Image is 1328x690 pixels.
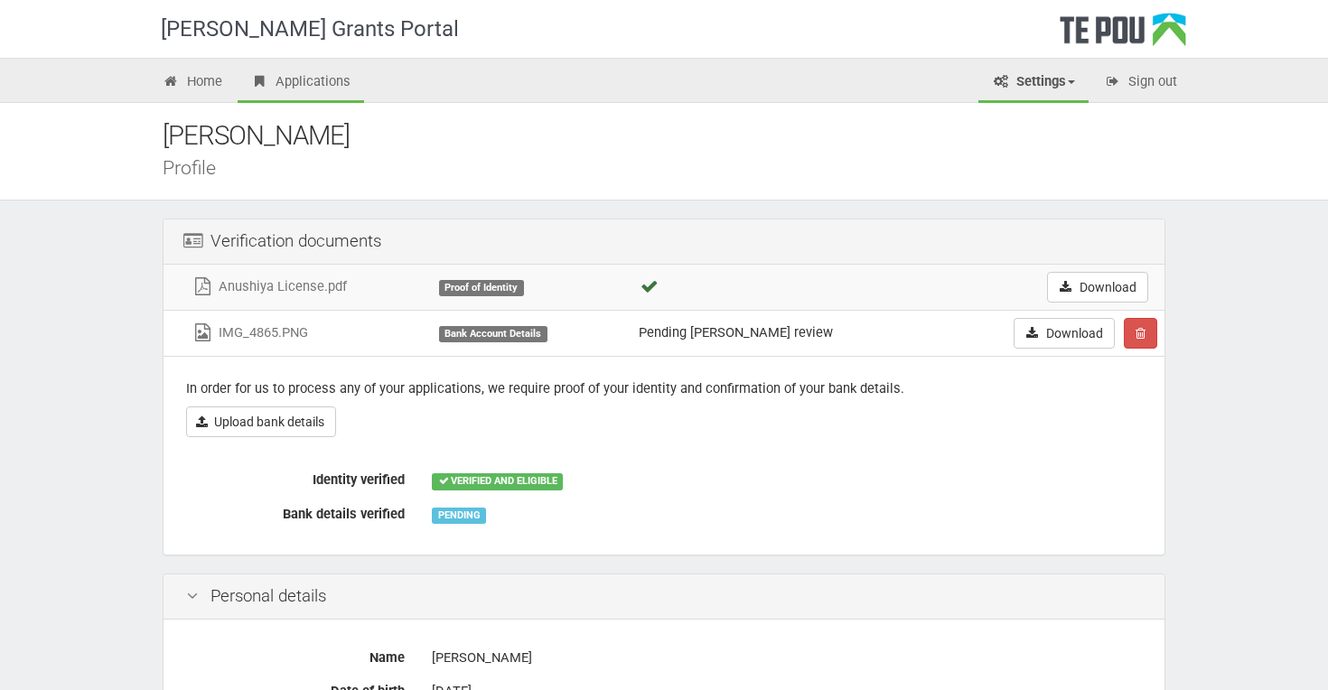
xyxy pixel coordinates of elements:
[192,278,347,294] a: Anushiya License.pdf
[186,379,1142,398] p: In order for us to process any of your applications, we require proof of your identity and confir...
[149,63,236,103] a: Home
[631,310,935,356] td: Pending [PERSON_NAME] review
[432,642,1142,674] div: [PERSON_NAME]
[186,406,336,437] a: Upload bank details
[439,280,524,296] div: Proof of Identity
[164,574,1164,620] div: Personal details
[1014,318,1115,349] a: Download
[164,219,1164,265] div: Verification documents
[978,63,1089,103] a: Settings
[173,642,418,667] label: Name
[173,464,418,490] label: Identity verified
[1060,13,1186,58] div: Te Pou Logo
[1090,63,1191,103] a: Sign out
[192,324,308,340] a: IMG_4865.PNG
[1047,272,1148,303] a: Download
[238,63,364,103] a: Applications
[432,473,563,490] div: VERIFIED AND ELIGIBLE
[163,117,1192,155] div: [PERSON_NAME]
[432,508,486,524] div: PENDING
[439,326,547,342] div: Bank Account Details
[173,499,418,524] label: Bank details verified
[163,158,1192,177] div: Profile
